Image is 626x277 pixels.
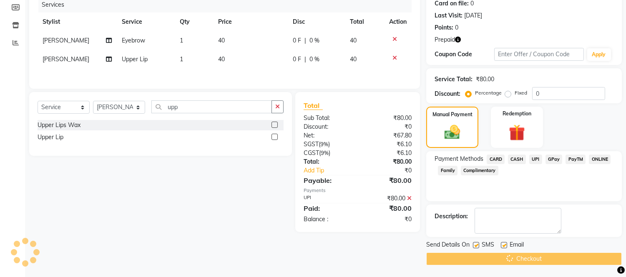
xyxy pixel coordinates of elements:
th: Action [384,12,412,31]
span: [PERSON_NAME] [43,55,89,63]
div: ₹0 [358,122,418,131]
div: ₹67.80 [358,131,418,140]
span: Payment Methods [435,155,483,163]
span: Upper Lip [122,55,148,63]
th: Disc [288,12,345,31]
th: Price [213,12,288,31]
div: Coupon Code [435,50,494,59]
span: 0 F [293,55,301,64]
div: UPI [297,194,358,203]
div: ₹6.10 [358,149,418,157]
span: CARD [487,155,505,164]
div: Total: [297,157,358,166]
div: Payments [304,187,412,194]
span: CGST [304,149,319,157]
span: 9% [321,150,329,156]
span: Send Details On [426,240,470,251]
div: ₹0 [368,166,418,175]
span: 0 % [309,55,319,64]
span: GPay [546,155,563,164]
span: ONLINE [589,155,611,164]
div: Last Visit: [435,11,463,20]
button: Apply [587,48,611,61]
div: ₹80.00 [358,157,418,166]
div: Description: [435,212,468,221]
span: 40 [350,55,357,63]
div: Payable: [297,175,358,185]
div: ₹0 [358,215,418,224]
span: 40 [350,37,357,44]
div: Sub Total: [297,114,358,122]
span: 1 [180,55,183,63]
div: ₹80.00 [358,203,418,213]
label: Percentage [475,89,502,97]
div: [DATE] [464,11,482,20]
span: Email [510,240,524,251]
div: Discount: [297,122,358,131]
span: 40 [218,37,225,44]
th: Qty [175,12,213,31]
div: Balance : [297,215,358,224]
label: Redemption [503,110,531,117]
label: Fixed [515,89,527,97]
div: Points: [435,23,453,32]
div: Net: [297,131,358,140]
span: 0 % [309,36,319,45]
div: ( ) [297,149,358,157]
span: CASH [508,155,526,164]
span: PayTM [566,155,586,164]
div: ₹80.00 [358,175,418,185]
span: UPI [529,155,542,164]
div: Paid: [297,203,358,213]
span: [PERSON_NAME] [43,37,89,44]
span: 40 [218,55,225,63]
div: 0 [455,23,458,32]
div: Discount: [435,90,460,98]
a: Add Tip [297,166,368,175]
img: _gift.svg [504,122,530,143]
th: Service [117,12,175,31]
div: ₹6.10 [358,140,418,149]
span: 1 [180,37,183,44]
span: Eyebrow [122,37,146,44]
div: Service Total: [435,75,473,84]
span: Prepaid [435,35,455,44]
div: ₹80.00 [358,194,418,203]
span: 0 F [293,36,301,45]
span: | [304,36,306,45]
span: SGST [304,140,319,148]
div: ₹80.00 [358,114,418,122]
div: ( ) [297,140,358,149]
th: Total [345,12,385,31]
span: SMS [482,240,494,251]
img: _cash.svg [440,123,465,141]
span: Family [438,166,458,175]
div: ₹80.00 [476,75,494,84]
label: Manual Payment [432,111,473,118]
div: Upper Lip [38,133,63,142]
input: Search or Scan [151,100,272,113]
div: Upper Lips Wax [38,121,80,130]
span: | [304,55,306,64]
span: Complimentary [461,166,498,175]
th: Stylist [38,12,117,31]
span: Total [304,101,323,110]
span: 9% [320,141,328,147]
input: Enter Offer / Coupon Code [494,48,583,61]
